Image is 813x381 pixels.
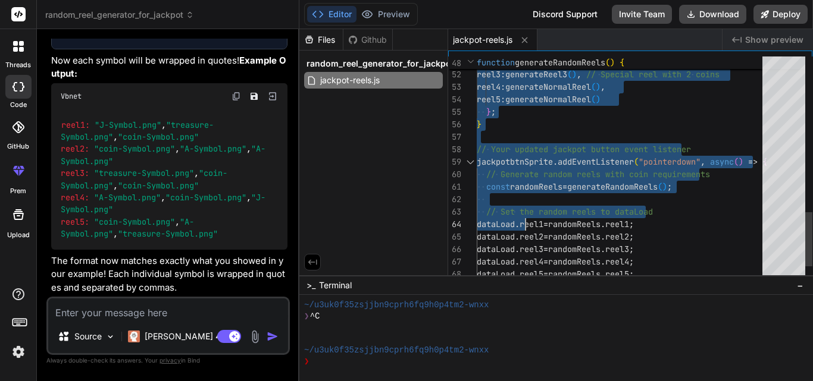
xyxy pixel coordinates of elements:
[448,57,461,70] span: 48
[486,169,710,180] span: // Generate random reels with coin requirements
[520,269,543,279] span: reel5
[501,69,505,80] span: :
[567,69,572,80] span: (
[307,58,454,70] span: random_reel_generator_for_jackpot
[310,311,320,322] span: ^C
[601,269,605,279] span: .
[319,73,381,87] span: jackpot-reels.js
[572,69,577,80] span: )
[591,94,596,105] span: (
[543,219,548,229] span: =
[601,231,605,242] span: .
[448,68,461,81] div: 52
[61,92,82,101] span: Vbnet
[605,269,629,279] span: reel5
[448,156,461,168] div: 59
[448,206,461,218] div: 63
[94,216,175,227] span: "coin-Symbol.png"
[5,60,31,70] label: threads
[548,231,601,242] span: randomReels
[543,256,548,267] span: =
[577,69,581,80] span: ,
[105,332,115,342] img: Pick Models
[605,244,629,254] span: reel3
[477,269,515,279] span: dataLoad
[448,231,461,243] div: 65
[7,230,30,240] label: Upload
[596,94,601,105] span: )
[548,269,601,279] span: randomReels
[486,106,491,117] span: }
[505,69,567,80] span: generateReel3
[61,119,90,130] span: reel1:
[448,168,461,181] div: 60
[118,180,199,191] span: "coin-Symbol.png"
[61,192,89,203] span: reel4:
[553,156,558,167] span: .
[118,131,199,142] span: "coin-Symbol.png"
[160,357,181,364] span: privacy
[61,119,214,142] span: "treasure-Symbol.png"
[45,9,194,21] span: random_reel_generator_for_jackpot
[94,192,161,203] span: "A-Symbol.png"
[304,300,489,311] span: ~/u3uk0f35zsjjbn9cprh6fq9h0p4tm2-wnxx
[357,6,415,23] button: Preview
[304,345,489,356] span: ~/u3uk0f35zsjjbn9cprh6fq9h0p4tm2-wnxx
[795,276,806,295] button: −
[319,279,352,291] span: Terminal
[448,181,461,193] div: 61
[501,81,505,92] span: :
[639,156,701,167] span: "pointerdown"
[620,57,624,68] span: {
[10,100,27,110] label: code
[596,81,601,92] span: )
[448,218,461,231] div: 64
[543,231,548,242] span: =
[95,119,161,130] span: "J-Symbol.png"
[304,356,310,367] span: ❯
[501,94,505,105] span: :
[477,156,553,167] span: jackpotbtnSprite
[448,243,461,256] div: 66
[601,81,605,92] span: ,
[94,168,194,178] span: "treasure-Symbol.png"
[515,244,520,254] span: .
[629,269,634,279] span: ;
[515,269,520,279] span: .
[118,228,218,239] span: "treasure-Symbol.png"
[486,181,510,192] span: const
[505,94,591,105] span: generateNormalReel
[477,94,501,105] span: reel5
[477,256,515,267] span: dataLoad
[477,219,515,229] span: dataLoad
[448,143,461,156] div: 58
[10,186,26,196] label: prem
[448,93,461,106] div: 54
[246,88,262,105] button: Save file
[145,330,233,342] p: [PERSON_NAME] 4 S..
[629,256,634,267] span: ;
[304,311,310,322] span: ❯
[477,57,515,68] span: function
[601,256,605,267] span: .
[605,219,629,229] span: reel1
[605,256,629,267] span: reel4
[61,192,265,215] span: "J-Symbol.png"
[601,219,605,229] span: .
[520,219,543,229] span: reel1
[591,81,596,92] span: (
[267,91,278,102] img: Open in Browser
[448,193,461,206] div: 62
[667,181,672,192] span: ;
[605,231,629,242] span: reel2
[477,119,481,130] span: }
[612,5,672,24] button: Invite Team
[753,5,808,24] button: Deploy
[558,156,634,167] span: addEventListener
[307,6,357,23] button: Editor
[586,69,720,80] span: // Special reel with 2 coins
[543,269,548,279] span: =
[61,119,265,240] code: , , , , , , , , , ,
[453,34,512,46] span: jackpot-reels.js
[477,69,501,80] span: reel3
